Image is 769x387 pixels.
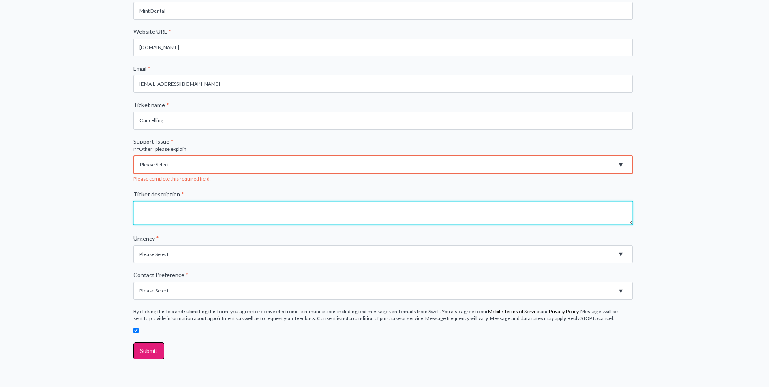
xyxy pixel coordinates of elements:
a: Mobile Terms of Service [488,308,540,314]
legend: If "Other" please explain [133,146,636,153]
span: Support Issue [133,138,169,145]
a: Privacy Policy [549,308,578,314]
label: Please complete this required field. [133,175,628,182]
span: Contact Preference [133,271,184,278]
legend: By clicking this box and submitting this form, you agree to receive electronic communications inc... [133,308,636,322]
input: Submit [133,342,164,359]
span: Urgency [133,235,155,242]
span: Email [133,65,146,72]
span: Ticket name [133,101,165,108]
span: Ticket description [133,191,180,198]
span: Website URL [133,28,167,35]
